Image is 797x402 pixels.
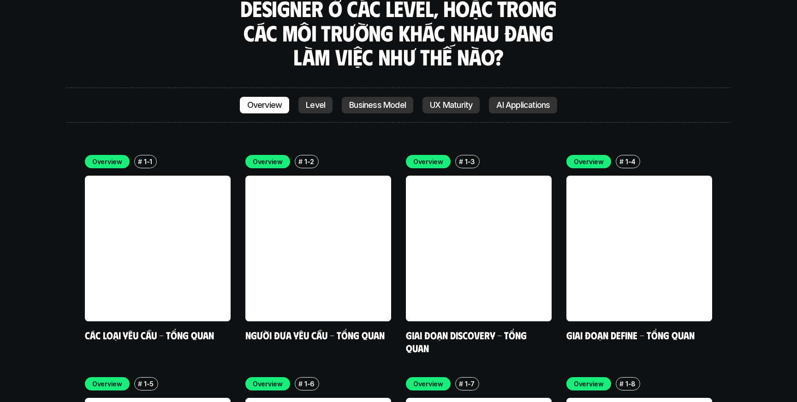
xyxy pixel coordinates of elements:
[92,379,122,389] p: Overview
[413,379,443,389] p: Overview
[574,379,604,389] p: Overview
[342,97,413,113] a: Business Model
[459,380,463,387] h6: #
[138,380,142,387] h6: #
[240,97,290,113] a: Overview
[422,97,480,113] a: UX Maturity
[465,157,475,166] p: 1-3
[619,158,624,165] h6: #
[247,100,282,110] p: Overview
[349,100,406,110] p: Business Model
[496,100,550,110] p: AI Applications
[144,379,154,389] p: 1-5
[619,380,624,387] h6: #
[625,379,636,389] p: 1-8
[406,329,529,354] a: Giai đoạn Discovery - Tổng quan
[298,380,303,387] h6: #
[625,157,636,166] p: 1-4
[298,97,333,113] a: Level
[306,100,325,110] p: Level
[304,157,314,166] p: 1-2
[85,329,214,341] a: Các loại yêu cầu - Tổng quan
[253,379,283,389] p: Overview
[304,379,315,389] p: 1-6
[489,97,557,113] a: AI Applications
[566,329,695,341] a: Giai đoạn Define - Tổng quan
[253,157,283,166] p: Overview
[430,100,472,110] p: UX Maturity
[413,157,443,166] p: Overview
[459,158,463,165] h6: #
[245,329,385,341] a: Người đưa yêu cầu - Tổng quan
[574,157,604,166] p: Overview
[138,158,142,165] h6: #
[298,158,303,165] h6: #
[144,157,152,166] p: 1-1
[92,157,122,166] p: Overview
[465,379,475,389] p: 1-7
